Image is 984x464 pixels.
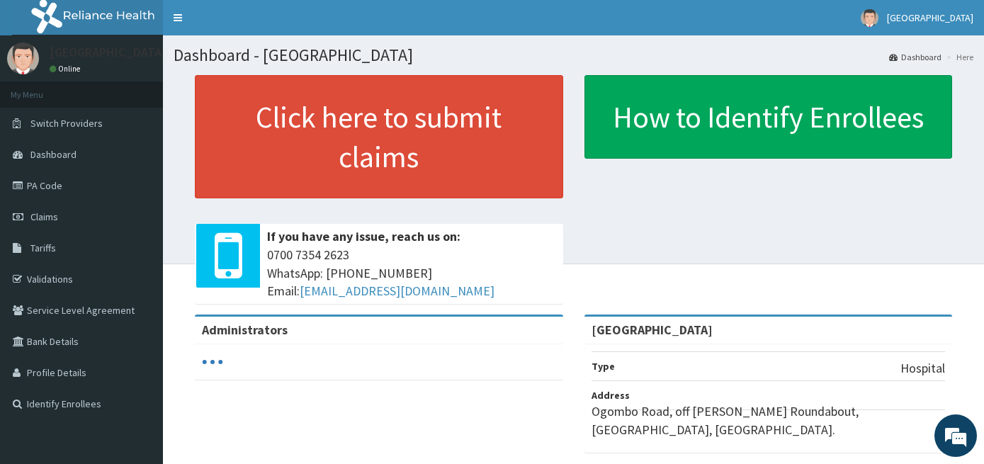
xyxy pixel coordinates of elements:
span: 0700 7354 2623 WhatsApp: [PHONE_NUMBER] Email: [267,246,556,300]
a: Click here to submit claims [195,75,563,198]
li: Here [943,51,973,63]
span: Claims [30,210,58,223]
b: If you have any issue, reach us on: [267,228,460,244]
a: Online [50,64,84,74]
b: Administrators [202,322,288,338]
a: How to Identify Enrollees [584,75,953,159]
span: [GEOGRAPHIC_DATA] [887,11,973,24]
img: User Image [7,43,39,74]
b: Address [592,389,630,402]
span: Switch Providers [30,117,103,130]
p: Hospital [900,359,945,378]
span: Tariffs [30,242,56,254]
strong: [GEOGRAPHIC_DATA] [592,322,713,338]
p: Ogombo Road, off [PERSON_NAME] Roundabout, [GEOGRAPHIC_DATA], [GEOGRAPHIC_DATA]. [592,402,946,438]
h1: Dashboard - [GEOGRAPHIC_DATA] [174,46,973,64]
b: Type [592,360,615,373]
a: [EMAIL_ADDRESS][DOMAIN_NAME] [300,283,494,299]
img: User Image [861,9,878,27]
span: Dashboard [30,148,77,161]
a: Dashboard [889,51,941,63]
p: [GEOGRAPHIC_DATA] [50,46,166,59]
svg: audio-loading [202,351,223,373]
